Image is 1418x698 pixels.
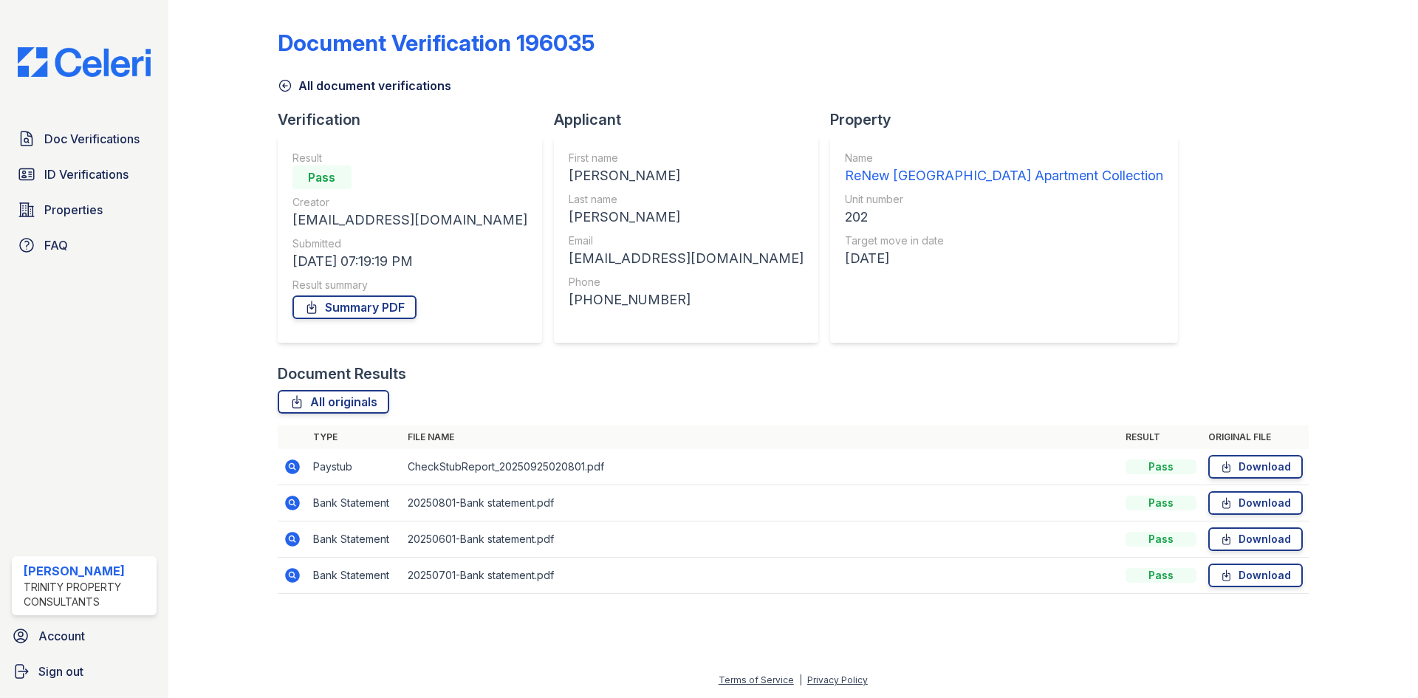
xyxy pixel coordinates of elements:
[569,233,804,248] div: Email
[12,195,157,225] a: Properties
[1126,568,1196,583] div: Pass
[1126,459,1196,474] div: Pass
[569,151,804,165] div: First name
[799,674,802,685] div: |
[307,558,402,594] td: Bank Statement
[845,192,1163,207] div: Unit number
[12,160,157,189] a: ID Verifications
[44,165,129,183] span: ID Verifications
[1126,532,1196,547] div: Pass
[569,290,804,310] div: [PHONE_NUMBER]
[12,124,157,154] a: Doc Verifications
[6,657,162,686] a: Sign out
[24,580,151,609] div: Trinity Property Consultants
[1208,455,1303,479] a: Download
[845,151,1163,165] div: Name
[38,663,83,680] span: Sign out
[830,109,1190,130] div: Property
[6,621,162,651] a: Account
[307,485,402,521] td: Bank Statement
[292,195,527,210] div: Creator
[278,109,554,130] div: Verification
[1208,564,1303,587] a: Download
[845,151,1163,186] a: Name ReNew [GEOGRAPHIC_DATA] Apartment Collection
[1208,527,1303,551] a: Download
[1202,425,1309,449] th: Original file
[278,390,389,414] a: All originals
[6,47,162,77] img: CE_Logo_Blue-a8612792a0a2168367f1c8372b55b34899dd931a85d93a1a3d3e32e68fde9ad4.png
[569,165,804,186] div: [PERSON_NAME]
[402,449,1120,485] td: CheckStubReport_20250925020801.pdf
[24,562,151,580] div: [PERSON_NAME]
[1356,639,1403,683] iframe: chat widget
[569,192,804,207] div: Last name
[44,130,140,148] span: Doc Verifications
[569,275,804,290] div: Phone
[44,201,103,219] span: Properties
[278,30,595,56] div: Document Verification 196035
[719,674,794,685] a: Terms of Service
[402,425,1120,449] th: File name
[402,558,1120,594] td: 20250701-Bank statement.pdf
[44,236,68,254] span: FAQ
[845,207,1163,227] div: 202
[292,151,527,165] div: Result
[569,207,804,227] div: [PERSON_NAME]
[402,521,1120,558] td: 20250601-Bank statement.pdf
[1126,496,1196,510] div: Pass
[554,109,830,130] div: Applicant
[569,248,804,269] div: [EMAIL_ADDRESS][DOMAIN_NAME]
[278,77,451,95] a: All document verifications
[845,165,1163,186] div: ReNew [GEOGRAPHIC_DATA] Apartment Collection
[307,425,402,449] th: Type
[292,251,527,272] div: [DATE] 07:19:19 PM
[307,449,402,485] td: Paystub
[402,485,1120,521] td: 20250801-Bank statement.pdf
[292,165,352,189] div: Pass
[292,295,417,319] a: Summary PDF
[292,236,527,251] div: Submitted
[38,627,85,645] span: Account
[292,278,527,292] div: Result summary
[1208,491,1303,515] a: Download
[278,363,406,384] div: Document Results
[307,521,402,558] td: Bank Statement
[1120,425,1202,449] th: Result
[292,210,527,230] div: [EMAIL_ADDRESS][DOMAIN_NAME]
[807,674,868,685] a: Privacy Policy
[12,230,157,260] a: FAQ
[845,248,1163,269] div: [DATE]
[845,233,1163,248] div: Target move in date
